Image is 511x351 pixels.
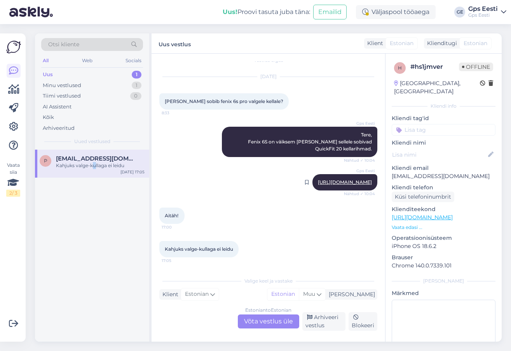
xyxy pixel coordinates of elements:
label: Uus vestlus [159,38,191,49]
input: Lisa nimi [392,150,487,159]
span: Muu [303,290,315,297]
div: 1 [132,71,141,79]
div: Valige keel ja vastake [159,278,377,285]
div: Kõik [43,114,54,121]
div: Web [80,56,94,66]
button: Emailid [313,5,347,19]
div: Proovi tasuta juba täna: [223,7,310,17]
div: [PERSON_NAME] [392,278,495,285]
div: 2 / 3 [6,190,20,197]
div: Socials [124,56,143,66]
div: 0 [130,92,141,100]
p: iPhone OS 18.6.2 [392,242,495,250]
a: Gps EestiGps Eesti [468,6,506,18]
div: AI Assistent [43,103,72,111]
p: Kliendi email [392,164,495,172]
div: Võta vestlus üle [238,314,299,328]
span: Otsi kliente [48,40,79,49]
span: h [398,65,402,71]
div: # hs1jmver [410,62,459,72]
a: [URL][DOMAIN_NAME] [318,179,372,185]
span: Estonian [464,39,487,47]
span: Nähtud ✓ 10:04 [344,191,375,197]
p: Kliendi nimi [392,139,495,147]
img: Askly Logo [6,40,21,54]
span: 17:00 [162,224,191,230]
div: Kahjuks valge-kullaga ei leidu [56,162,145,169]
p: Kliendi telefon [392,183,495,192]
p: Brauser [392,253,495,262]
div: Gps Eesti [468,6,498,12]
input: Lisa tag [392,124,495,136]
div: Väljaspool tööaega [356,5,436,19]
span: 17:05 [162,258,191,264]
div: 1 [132,82,141,89]
p: Märkmed [392,289,495,297]
span: Kahjuks valge-kullaga ei leidu [165,246,233,252]
div: GE [454,7,465,17]
div: Arhiveeri vestlus [302,312,346,331]
div: [DATE] [159,73,377,80]
div: Estonian [267,288,299,300]
span: Uued vestlused [74,138,110,145]
span: Estonian [185,290,209,299]
span: Estonian [390,39,413,47]
span: Nähtud ✓ 10:04 [344,157,375,163]
div: Küsi telefoninumbrit [392,192,454,202]
p: Kliendi tag'id [392,114,495,122]
div: [GEOGRAPHIC_DATA], [GEOGRAPHIC_DATA] [394,79,480,96]
div: Minu vestlused [43,82,81,89]
div: Klient [159,290,178,299]
div: Uus [43,71,53,79]
a: [URL][DOMAIN_NAME] [392,214,453,221]
span: 8:33 [162,110,191,116]
div: All [41,56,50,66]
div: Blokeeri [349,312,377,331]
div: [PERSON_NAME] [326,290,375,299]
div: Estonian to Estonian [245,307,291,314]
div: Vaata siia [6,162,20,197]
p: Vaata edasi ... [392,224,495,231]
p: Operatsioonisüsteem [392,234,495,242]
span: Tere, Fenix 6S on väiksem [PERSON_NAME] sellele sobivad QuickFit 20 kellarihmad. [248,132,373,152]
span: Gps Eesti [346,168,375,174]
span: P [44,158,47,164]
div: Klienditugi [424,39,457,47]
b: Uus! [223,8,237,16]
p: [EMAIL_ADDRESS][DOMAIN_NAME] [392,172,495,180]
div: [DATE] 17:05 [120,169,145,175]
span: [PERSON_NAME] sobib fenix 6s pro valgele kellale? [165,98,283,104]
div: Kliendi info [392,103,495,110]
span: Piia.maidla@gmail.com [56,155,137,162]
span: Gps Eesti [346,120,375,126]
span: Offline [459,63,493,71]
p: Chrome 140.0.7339.101 [392,262,495,270]
div: Klient [364,39,383,47]
div: Tiimi vestlused [43,92,81,100]
div: Gps Eesti [468,12,498,18]
p: Klienditeekond [392,205,495,213]
span: Aitäh! [165,213,178,218]
div: Arhiveeritud [43,124,75,132]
